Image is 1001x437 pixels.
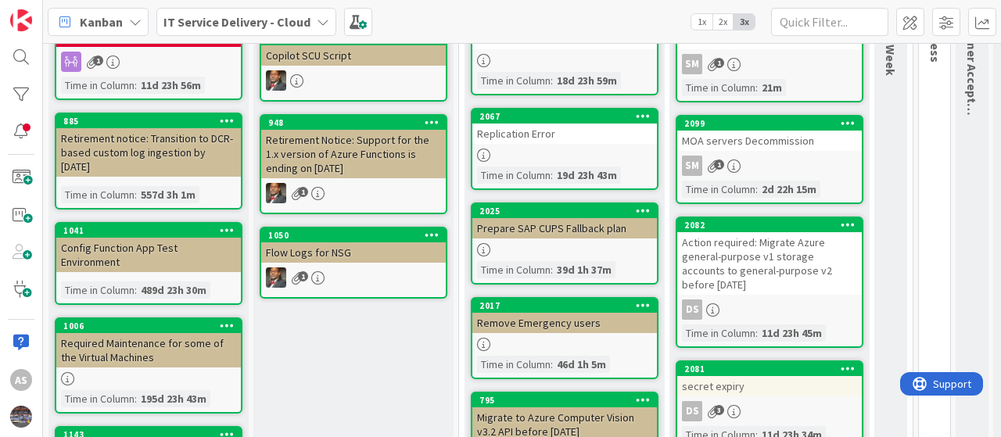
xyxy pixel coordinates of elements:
div: DP [261,267,446,288]
div: Config Function App Test Environment [56,238,241,272]
div: 1001Copilot SCU Script [261,31,446,66]
div: 1006 [56,319,241,333]
span: Kanban [80,13,123,31]
div: 2099 [677,116,862,131]
div: 2025 [479,206,657,217]
span: : [755,79,758,96]
div: Time in Column [477,261,551,278]
span: : [755,324,758,342]
div: 1041 [56,224,241,238]
span: This Week [883,18,899,76]
div: Required Maintenance for some of the Virtual Machines [56,333,241,367]
span: : [135,281,137,299]
div: 2082 [684,220,862,231]
span: 1 [93,56,103,66]
div: Time in Column [61,186,135,203]
div: Time in Column [477,167,551,184]
div: 18d 23h 59m [553,72,621,89]
div: 1050 [268,230,446,241]
div: SM [677,156,862,176]
img: avatar [10,406,32,428]
div: 2081secret expiry [677,362,862,396]
div: Retirement Notice: Support for the 1.x version of Azure Functions is ending on [DATE] [261,130,446,178]
div: SM [677,54,862,74]
div: Time in Column [682,181,755,198]
div: Time in Column [477,72,551,89]
div: 948 [261,116,446,130]
div: 489d 23h 30m [137,281,210,299]
div: Action required: Migrate Azure general-purpose v1 storage accounts to general-purpose v2 before [... [677,232,862,295]
span: 3 [714,405,724,415]
div: 11d 23h 45m [758,324,826,342]
div: 21m [758,79,786,96]
div: 2067 [479,111,657,122]
span: 1 [298,271,308,281]
span: 2x [712,14,734,30]
div: 795 [479,395,657,406]
div: Time in Column [682,324,755,342]
div: SM [682,54,702,74]
div: 1006Required Maintenance for some of the Virtual Machines [56,319,241,367]
div: 2082Action required: Migrate Azure general-purpose v1 storage accounts to general-purpose v2 befo... [677,218,862,295]
div: 1041Config Function App Test Environment [56,224,241,272]
b: IT Service Delivery - Cloud [163,14,310,30]
div: SM [682,156,702,176]
div: DP [261,183,446,203]
img: DP [266,267,286,288]
div: 885Retirement notice: Transition to DCR-based custom log ingestion by [DATE] [56,114,241,177]
span: Support [33,2,71,21]
div: Time in Column [61,77,135,94]
div: DS [677,299,862,320]
div: 885 [56,114,241,128]
div: 948Retirement Notice: Support for the 1.x version of Azure Functions is ending on [DATE] [261,116,446,178]
div: 2067Replication Error [472,109,657,144]
div: Flow Logs for NSG [261,242,446,263]
div: 2067 [472,109,657,124]
div: Time in Column [682,79,755,96]
div: DS [682,401,702,421]
span: 3x [734,14,755,30]
div: 557d 3h 1m [137,186,199,203]
img: Visit kanbanzone.com [10,9,32,31]
div: 195d 23h 43m [137,390,210,407]
div: 11d 23h 56m [137,77,205,94]
span: : [551,167,553,184]
div: 885 [63,116,241,127]
div: AS [10,369,32,391]
div: Prepare SAP CUPS Fallback plan [472,218,657,238]
div: MOA servers Decommission [677,131,862,151]
div: 19d 23h 43m [553,167,621,184]
div: 46d 1h 5m [553,356,610,373]
div: 2099MOA servers Decommission [677,116,862,151]
div: DS [677,401,862,421]
span: 1x [691,14,712,30]
div: Remove Emergency users [472,313,657,333]
div: 39d 1h 37m [553,261,615,278]
div: 2025 [472,204,657,218]
div: Replication Error [472,124,657,144]
div: 2081 [684,364,862,374]
div: Copilot SCU Script [261,45,446,66]
span: 1 [714,58,724,68]
span: : [135,77,137,94]
div: 2017 [472,299,657,313]
div: 795 [472,393,657,407]
input: Quick Filter... [771,8,888,36]
div: 2081 [677,362,862,376]
span: : [135,186,137,203]
div: 1041 [63,225,241,236]
span: : [551,261,553,278]
div: 1050Flow Logs for NSG [261,228,446,263]
span: : [135,390,137,407]
span: 1 [714,159,724,170]
div: Time in Column [61,281,135,299]
div: DP [261,70,446,91]
span: 1 [298,187,308,197]
div: Time in Column [61,390,135,407]
div: 2082 [677,218,862,232]
div: 2017 [479,300,657,311]
div: DS [682,299,702,320]
div: 2099 [684,118,862,129]
div: 1006 [63,321,241,331]
div: Retirement notice: Transition to DCR-based custom log ingestion by [DATE] [56,128,241,177]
